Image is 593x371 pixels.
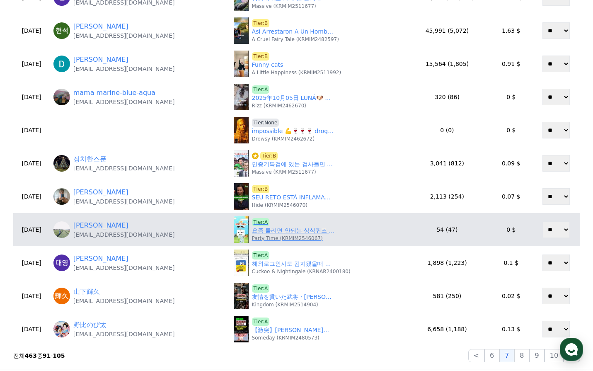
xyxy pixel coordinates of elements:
[252,185,270,193] a: Tier:B
[234,17,249,44] img: Así Arrestaron A Un Hombre Parapléjico
[73,32,175,40] p: [EMAIL_ADDRESS][DOMAIN_NAME]
[73,187,128,197] a: [PERSON_NAME]
[73,88,155,98] a: mama marine-blue-aqua
[252,52,270,61] a: Tier:B
[252,226,335,235] a: 요즘 틀리면 안되는 상식퀴즈 #3초 | 한국지리2 | 상식 | 지식 | 기초 | 상식문제모음 | 치매예방
[252,293,335,301] a: 友情を貫いた武将・[PERSON_NAME]の最期【顔が崩ずれても守った絆】 VOICEVOX:青山龍星 #shorts #歴史 #ショート
[252,152,278,160] a: Tier:B
[490,246,532,279] td: 0.1 $
[13,14,50,47] td: [DATE]
[234,84,249,110] img: 2025年10月05日 LUNÁ🐶 何かくわえて走るのはいいけど、動きが速すぎ💦 動画が撮れない💦 #ミニチュアダックス #子犬のいる暮らし #ブルータン
[73,287,100,297] a: 山下輝久
[252,61,283,69] a: Funny cats
[234,51,249,77] img: Funny cats
[234,183,249,210] img: SEU RETO ESTÁ INFLAMADO? OS SINAIS DE ALERTA DE UM PROBLEMA GRAVE #shorts
[252,136,315,142] p: Drowsy (KRMIM2462672)
[468,349,484,362] button: <
[252,259,335,268] a: 해외로그인시도 감지됐을때 꼭 해야되는것
[53,22,70,39] img: https://lh3.googleusercontent.com/a/ACg8ocLv4z82lneFvCsFRETCBR_WQlLAWYAnLHjpC2BER6mgORnyLNA=s96-c
[13,352,65,360] p: 전체 중 -
[76,276,86,282] span: 대화
[404,313,490,346] td: 6,658 (1,188)
[53,155,70,172] img: http://k.kakaocdn.net/dn/tYd9e/btsLdfcIJwF/fgqcdtVCk7q2kcmkxy46Hk/img_640x640.jpg
[404,246,490,279] td: 1,898 (1,223)
[404,147,490,180] td: 3,041 (812)
[490,279,532,313] td: 0.02 $
[73,98,175,106] p: [EMAIL_ADDRESS][DOMAIN_NAME]
[252,160,335,169] a: 민중기특검에 있는 검사들만 검찰개혁 항명하는 이유
[490,213,532,246] td: 0 $
[53,89,70,105] img: https://lh3.googleusercontent.com/a/ACg8ocKrlKpJFMWCwgt2KmBU1aeeYo4LS3EJsdaQ8VBOBhYZ_wmkLu0=s96-c
[252,94,335,102] a: 2025年10月05日 LUNÁ🐶 何かくわえて走るのはいいけど、動きが速すぎ💦 動画が撮れない💦 #ミニチュアダックス #子犬のいる暮らし #ブルータン
[404,114,490,147] td: 0 (0)
[73,330,175,338] p: [EMAIL_ADDRESS][DOMAIN_NAME]
[252,85,270,94] a: Tier:A
[490,147,532,180] td: 0.09 $
[13,80,50,114] td: [DATE]
[252,326,335,335] a: 【激突】[PERSON_NAME]市総裁を猛批判！「女性なら誰でもいい訳でない」にネット騒然 #shorts
[545,349,564,362] button: 10
[252,251,270,259] a: Tier:A
[252,202,307,209] p: Hide (KRMIM2546070)
[73,154,106,164] a: 정치한스푼
[490,114,532,147] td: 0 $
[234,250,249,276] img: 해외로그인시도 감지됐을때 꼭 해야되는것
[530,349,545,362] button: 9
[404,80,490,114] td: 320 (86)
[404,47,490,80] td: 15,564 (1,805)
[13,114,50,147] td: [DATE]
[107,263,159,284] a: 설정
[13,147,50,180] td: [DATE]
[252,69,341,76] p: A Little Happiness (KRMIM2511992)
[252,19,270,27] a: Tier:B
[13,47,50,80] td: [DATE]
[490,180,532,213] td: 0.07 $
[404,279,490,313] td: 581 (250)
[252,284,270,293] span: Tier:A
[73,297,175,305] p: [EMAIL_ADDRESS][DOMAIN_NAME]
[73,164,175,172] p: [EMAIL_ADDRESS][DOMAIN_NAME]
[55,263,107,284] a: 대화
[490,47,532,80] td: 0.91 $
[13,246,50,279] td: [DATE]
[73,55,128,65] a: [PERSON_NAME]
[252,119,279,127] a: Tier:None
[252,193,335,202] a: SEU RETO ESTÁ INFLAMADO? OS SINAIS DE ALERTA DE UM PROBLEMA GRAVE #shorts
[73,320,106,330] a: 野比のび太
[484,349,499,362] button: 6
[490,14,532,47] td: 1.63 $
[53,321,70,337] img: https://lh3.googleusercontent.com/a/ACg8ocLE_zrdOYPU4T0VKs-dWXOJ0XZDXGUYoF9ir6xVf-8Nh9UZ6-9uQA=s96-c
[234,316,249,342] img: 【激突】福島瑞穂が高市総裁を猛批判！「女性なら誰でもいい訳でない」にネット騒然 #shorts
[252,335,319,341] p: Someday (KRMIM2480573)
[490,313,532,346] td: 0.13 $
[73,230,175,239] p: [EMAIL_ADDRESS][DOMAIN_NAME]
[2,263,55,284] a: 홈
[13,180,50,213] td: [DATE]
[490,80,532,114] td: 0 $
[53,352,65,359] strong: 105
[252,218,270,226] a: Tier:A
[252,235,323,242] p: Party Time (KRMIM2546067)
[53,188,70,205] img: https://lh3.googleusercontent.com/a/ACg8ocK8zawXt4mPxp48ef95UUB-5c5k3yybLgftZYQYQb_9twXeYE9x=s96-c
[234,117,249,143] img: impossible 💪🍷🍷🍷 drogan short video #viral #trending #video #edit
[128,275,138,282] span: 설정
[404,213,490,246] td: 54 (47)
[252,102,306,109] p: Rizz (KRMIM2462670)
[73,221,128,230] a: [PERSON_NAME]
[73,197,175,206] p: [EMAIL_ADDRESS][DOMAIN_NAME]
[499,349,514,362] button: 7
[252,301,318,308] p: Kingdom (KRMIM2514904)
[73,22,128,32] a: [PERSON_NAME]
[252,27,335,36] a: Así Arrestaron A Un Hombre Parapléjico
[53,288,70,304] img: https://lh3.googleusercontent.com/a/ACg8ocJ8rVax2dwU0Q4QnhweEP0bDXvVdAfaFMKvxkEykJBQAzSH_g=s96-c
[252,36,339,43] p: A Cruel Fairy Tale (KRMIM2482597)
[252,318,270,326] a: Tier:A
[252,169,316,175] p: Massive (KRMIM2511677)
[252,3,316,10] p: Massive (KRMIM2511677)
